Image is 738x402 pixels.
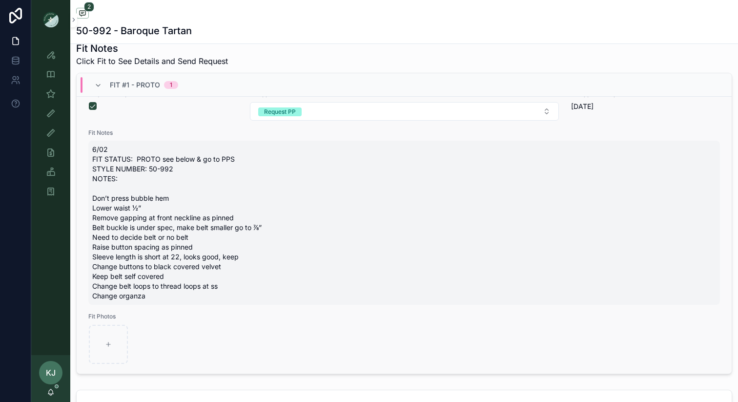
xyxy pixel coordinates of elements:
[88,129,720,137] span: Fit Notes
[76,24,192,38] h1: 50-992 - Baroque Tartan
[410,372,559,380] span: Tech Photo 3
[76,55,228,67] span: Click Fit to See Details and Send Request
[76,8,89,20] button: 2
[249,372,399,380] span: Tech Photo 2
[250,102,559,121] button: Select Button
[88,313,720,320] span: Fit Photos
[110,80,160,90] span: Fit #1 - Proto
[46,367,56,379] span: KJ
[170,81,172,89] div: 1
[264,107,296,116] div: Request PP
[88,372,238,380] span: Tech Photo 1
[92,145,716,301] span: 6/02 FIT STATUS: PROTO see below & go to PPS STYLE NUMBER: 50-992 NOTES: Don’t press bubble hem L...
[76,42,228,55] h1: Fit Notes
[571,102,720,111] span: [DATE]
[84,2,94,12] span: 2
[43,12,59,27] img: App logo
[31,39,70,213] div: scrollable content
[571,372,720,380] span: Tech Photo 4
